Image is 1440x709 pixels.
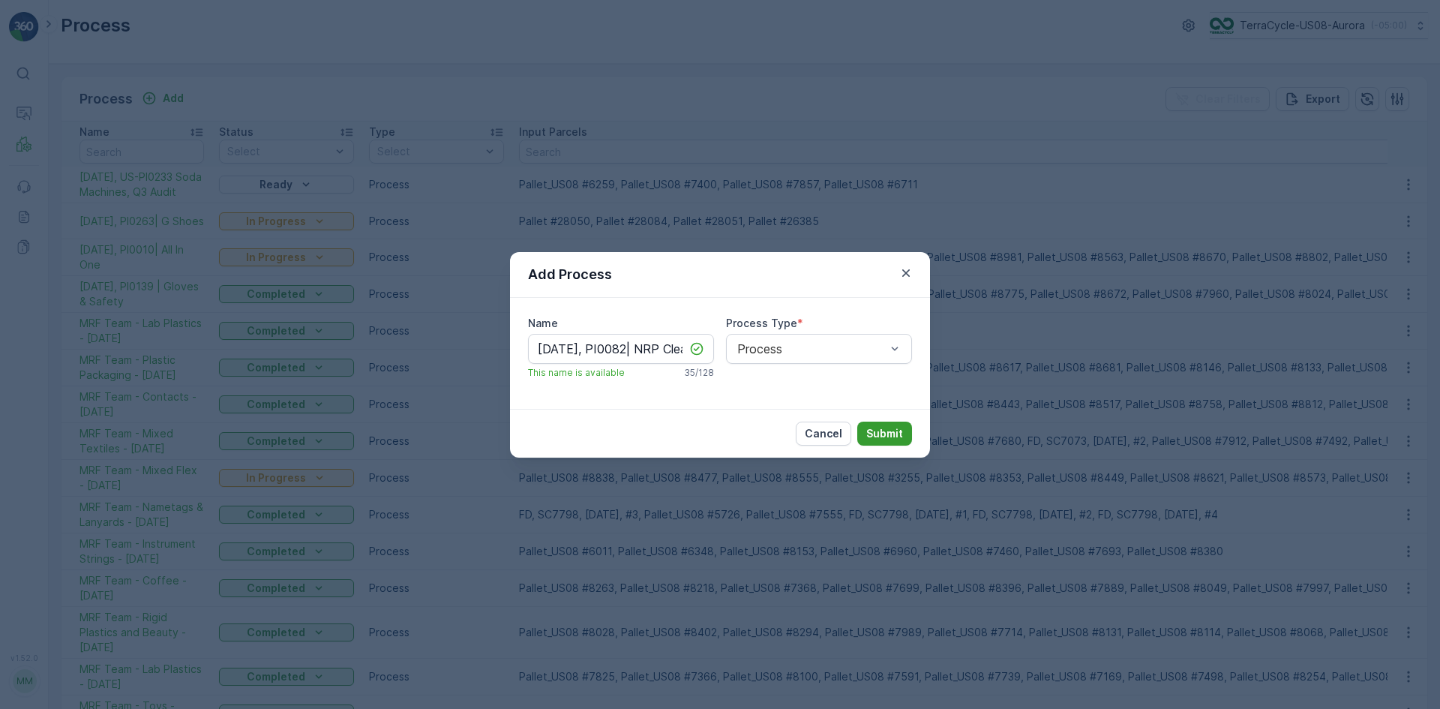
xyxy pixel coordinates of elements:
span: This name is available [528,367,625,379]
button: Cancel [796,422,851,446]
p: Cancel [805,426,842,441]
p: Submit [866,426,903,441]
button: Submit [857,422,912,446]
label: Process Type [726,317,797,329]
p: Add Process [528,264,612,285]
label: Name [528,317,558,329]
p: 35 / 128 [684,367,714,379]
